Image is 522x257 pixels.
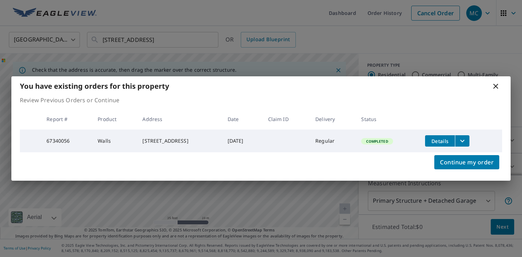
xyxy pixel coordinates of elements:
span: Details [429,138,451,144]
th: Address [137,109,222,130]
div: [STREET_ADDRESS] [142,137,216,144]
th: Claim ID [262,109,310,130]
th: Report # [41,109,92,130]
button: filesDropdownBtn-67340056 [455,135,469,147]
button: detailsBtn-67340056 [425,135,455,147]
b: You have existing orders for this property [20,81,169,91]
th: Delivery [310,109,355,130]
td: [DATE] [222,130,262,152]
td: Regular [310,130,355,152]
span: Continue my order [440,157,494,167]
td: 67340056 [41,130,92,152]
td: Walls [92,130,137,152]
p: Review Previous Orders or Continue [20,96,502,104]
th: Product [92,109,137,130]
span: Completed [362,139,392,144]
button: Continue my order [434,155,499,169]
th: Status [355,109,419,130]
th: Date [222,109,262,130]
